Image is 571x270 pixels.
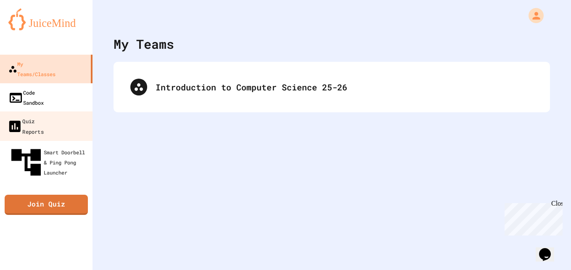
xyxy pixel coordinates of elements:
iframe: chat widget [536,236,563,262]
a: Join Quiz [5,195,88,215]
div: Introduction to Computer Science 25-26 [122,70,542,104]
iframe: chat widget [501,200,563,236]
div: Quiz Reports [7,116,44,136]
div: Introduction to Computer Science 25-26 [156,81,533,93]
div: Smart Doorbell & Ping Pong Launcher [8,145,89,180]
div: My Teams/Classes [8,59,56,79]
div: My Account [520,6,546,25]
img: logo-orange.svg [8,8,84,30]
div: Chat with us now!Close [3,3,58,53]
div: My Teams [114,34,174,53]
div: Code Sandbox [8,87,44,108]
